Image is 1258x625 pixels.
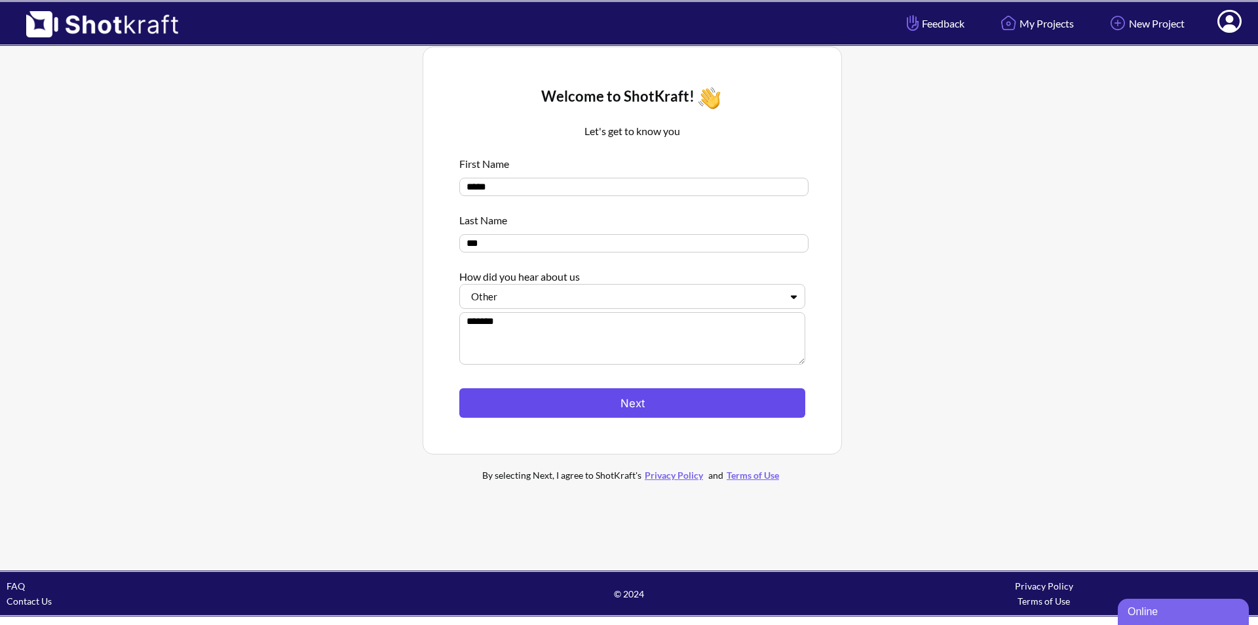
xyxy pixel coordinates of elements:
[459,123,805,139] p: Let's get to know you
[459,83,805,113] div: Welcome to ShotKraft!
[641,470,706,481] a: Privacy Policy
[459,206,805,228] div: Last Name
[7,595,52,607] a: Contact Us
[455,468,809,483] div: By selecting Next, I agree to ShotKraft's and
[987,6,1084,41] a: My Projects
[904,16,964,31] span: Feedback
[1118,596,1251,625] iframe: chat widget
[421,586,836,601] span: © 2024
[459,150,805,171] div: First Name
[459,262,805,284] div: How did you hear about us
[837,594,1251,609] div: Terms of Use
[7,580,25,592] a: FAQ
[997,12,1020,34] img: Home Icon
[723,470,782,481] a: Terms of Use
[1097,6,1194,41] a: New Project
[1107,12,1129,34] img: Add Icon
[837,578,1251,594] div: Privacy Policy
[459,388,805,418] button: Next
[695,83,724,113] img: Wave Icon
[904,12,922,34] img: Hand Icon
